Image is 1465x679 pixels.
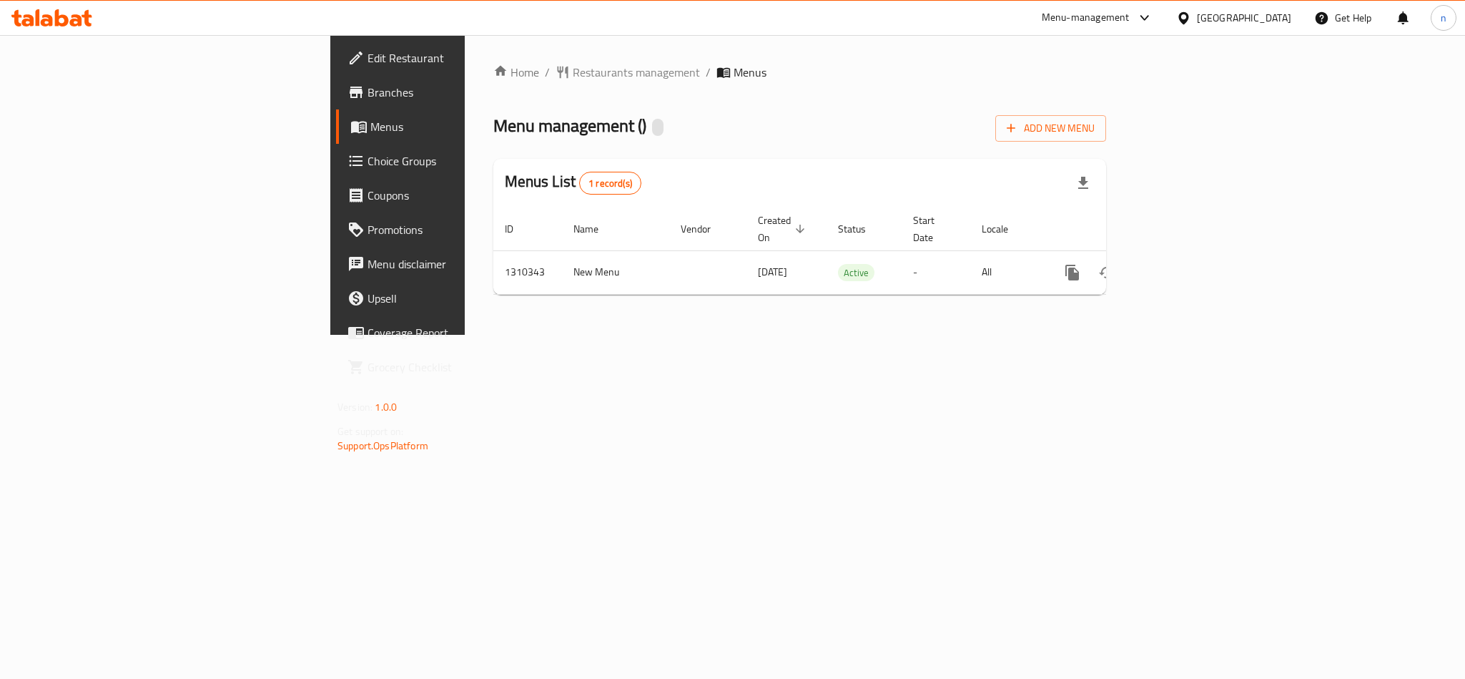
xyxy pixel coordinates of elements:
span: Branches [368,84,563,101]
span: 1 record(s) [580,177,641,190]
a: Promotions [336,213,575,247]
span: Promotions [368,221,563,238]
span: Vendor [681,220,729,238]
a: Coverage Report [336,316,575,350]
a: Branches [336,75,575,109]
span: Created On [758,212,809,246]
span: Upsell [368,290,563,307]
span: Version: [337,398,373,416]
button: Add New Menu [995,115,1106,142]
a: Coupons [336,178,575,213]
a: Choice Groups [336,144,575,178]
td: All [970,250,1044,294]
nav: breadcrumb [493,64,1106,81]
span: Add New Menu [1007,119,1095,137]
th: Actions [1044,207,1204,251]
span: Grocery Checklist [368,358,563,376]
span: Name [573,220,617,238]
span: 1.0.0 [375,398,397,416]
td: New Menu [562,250,669,294]
span: Coupons [368,187,563,204]
a: Support.OpsPlatform [337,436,428,455]
button: more [1055,255,1090,290]
li: / [706,64,711,81]
h2: Menus List [505,171,641,195]
div: [GEOGRAPHIC_DATA] [1197,10,1291,26]
span: Menu disclaimer [368,255,563,273]
span: Start Date [913,212,953,246]
span: ID [505,220,532,238]
span: Menu management ( ) [493,109,646,142]
span: Get support on: [337,422,403,441]
span: Status [838,220,884,238]
span: Locale [982,220,1027,238]
a: Menus [336,109,575,144]
span: Edit Restaurant [368,49,563,67]
div: Active [838,264,874,281]
span: Restaurants management [573,64,700,81]
table: enhanced table [493,207,1204,295]
span: Choice Groups [368,152,563,170]
div: Export file [1066,166,1100,200]
td: - [902,250,970,294]
span: [DATE] [758,263,787,281]
a: Grocery Checklist [336,350,575,384]
span: n [1441,10,1446,26]
a: Menu disclaimer [336,247,575,281]
span: Active [838,265,874,281]
a: Upsell [336,281,575,316]
div: Menu-management [1042,9,1130,26]
a: Edit Restaurant [336,41,575,75]
span: Menus [370,118,563,135]
a: Restaurants management [556,64,700,81]
span: Menus [734,64,766,81]
span: Coverage Report [368,324,563,341]
button: Change Status [1090,255,1124,290]
div: Total records count [579,172,641,195]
